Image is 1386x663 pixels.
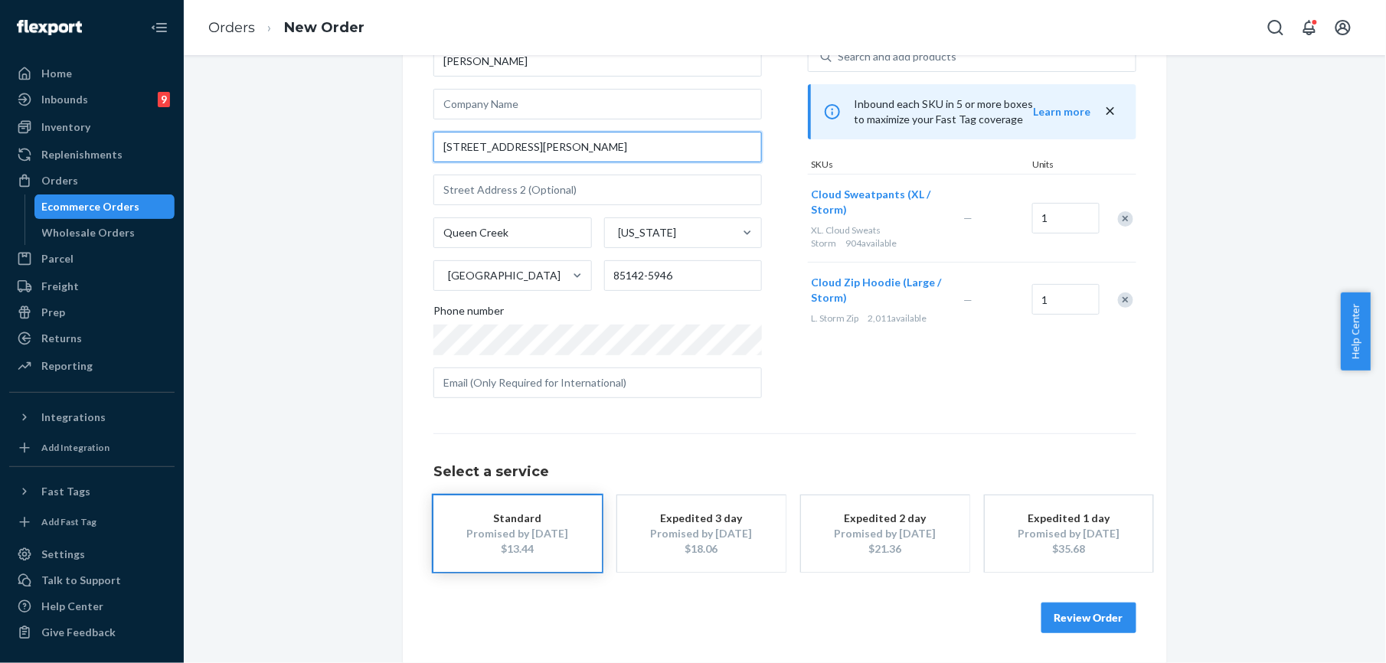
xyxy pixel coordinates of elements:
div: Expedited 2 day [824,511,946,526]
button: Review Order [1041,603,1136,633]
span: — [963,293,972,306]
span: Cloud Zip Hoodie (Large / Storm) [811,276,941,304]
input: Street Address [433,132,762,162]
div: Standard [456,511,579,526]
a: Replenishments [9,142,175,167]
div: Home [41,66,72,81]
button: Learn more [1033,104,1090,119]
a: Add Fast Tag [9,510,175,534]
div: Returns [41,331,82,346]
div: Reporting [41,358,93,374]
div: Fast Tags [41,484,90,499]
button: Expedited 1 dayPromised by [DATE]$35.68 [985,495,1153,572]
span: 904 available [845,237,897,249]
div: Prep [41,305,65,320]
div: Freight [41,279,79,294]
div: Ecommerce Orders [42,199,140,214]
a: Reporting [9,354,175,378]
a: Freight [9,274,175,299]
div: Give Feedback [41,625,116,640]
input: First & Last Name [433,46,762,77]
div: Remove Item [1118,211,1133,227]
div: [US_STATE] [619,225,677,240]
a: Talk to Support [9,568,175,593]
input: ZIP Code [604,260,763,291]
button: Cloud Sweatpants (XL / Storm) [811,187,945,217]
span: 2,011 available [868,312,927,324]
a: Inbounds9 [9,87,175,112]
button: Give Feedback [9,620,175,645]
div: $21.36 [824,541,946,557]
a: Orders [9,168,175,193]
button: Expedited 2 dayPromised by [DATE]$21.36 [801,495,969,572]
div: Add Fast Tag [41,515,96,528]
input: Company Name [433,89,762,119]
div: $18.06 [640,541,763,557]
div: Orders [41,173,78,188]
input: City [433,217,592,248]
div: Remove Item [1118,292,1133,308]
div: Help Center [41,599,103,614]
img: Flexport logo [17,20,82,35]
div: Expedited 1 day [1008,511,1130,526]
div: 9 [158,92,170,107]
button: StandardPromised by [DATE]$13.44 [433,495,602,572]
input: [US_STATE] [617,225,619,240]
button: Close Navigation [144,12,175,43]
div: Wholesale Orders [42,225,136,240]
div: Promised by [DATE] [1008,526,1130,541]
span: Phone number [433,303,504,325]
span: — [963,211,972,224]
h1: Select a service [433,465,1136,480]
input: Email (Only Required for International) [433,367,762,398]
div: Search and add products [838,49,956,64]
a: Parcel [9,247,175,271]
button: Fast Tags [9,479,175,504]
div: $35.68 [1008,541,1130,557]
div: Inbounds [41,92,88,107]
div: Promised by [DATE] [456,526,579,541]
button: Integrations [9,405,175,429]
div: [GEOGRAPHIC_DATA] [448,268,561,283]
div: Integrations [41,410,106,425]
div: Parcel [41,251,74,266]
div: SKUs [808,158,1029,174]
a: Prep [9,300,175,325]
input: [GEOGRAPHIC_DATA] [446,268,448,283]
a: Wholesale Orders [34,220,175,245]
button: Help Center [1341,292,1371,371]
a: Add Integration [9,436,175,460]
button: Expedited 3 dayPromised by [DATE]$18.06 [617,495,786,572]
div: Promised by [DATE] [640,526,763,541]
span: L. Storm Zip [811,312,858,324]
input: Street Address 2 (Optional) [433,175,762,205]
button: Open account menu [1328,12,1358,43]
a: New Order [284,19,364,36]
button: Open notifications [1294,12,1325,43]
div: Units [1029,158,1098,174]
div: Settings [41,547,85,562]
div: $13.44 [456,541,579,557]
input: Quantity [1032,284,1100,315]
button: close [1103,103,1118,119]
a: Home [9,61,175,86]
span: Cloud Sweatpants (XL / Storm) [811,188,930,216]
button: Open Search Box [1260,12,1291,43]
div: Replenishments [41,147,123,162]
div: Add Integration [41,441,110,454]
span: XL. Cloud Sweats Storm [811,224,881,249]
div: Promised by [DATE] [824,526,946,541]
div: Inventory [41,119,90,135]
div: Expedited 3 day [640,511,763,526]
a: Orders [208,19,255,36]
div: Inbound each SKU in 5 or more boxes to maximize your Fast Tag coverage [808,84,1136,139]
input: Quantity [1032,203,1100,234]
div: Talk to Support [41,573,121,588]
ol: breadcrumbs [196,5,377,51]
a: Ecommerce Orders [34,194,175,219]
a: Inventory [9,115,175,139]
a: Returns [9,326,175,351]
button: Cloud Zip Hoodie (Large / Storm) [811,275,945,305]
a: Settings [9,542,175,567]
